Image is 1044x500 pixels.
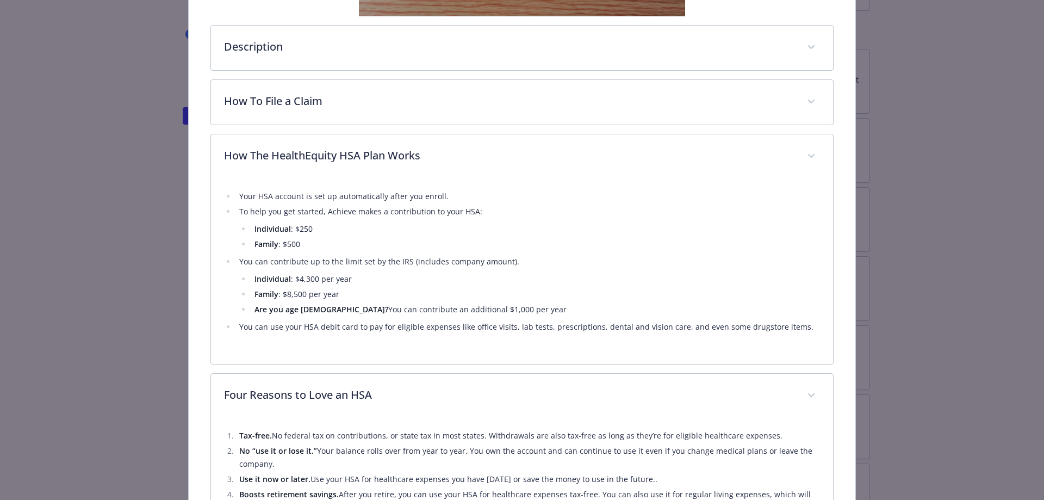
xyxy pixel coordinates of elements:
li: Your balance rolls over from year to year. You own the account and can continue to use it even if... [236,445,821,471]
p: How The HealthEquity HSA Plan Works [224,147,794,164]
strong: Use it now or later. [239,474,310,484]
strong: Are you age [DEMOGRAPHIC_DATA]? [254,304,388,314]
strong: Individual [254,224,291,234]
strong: Family [254,289,278,299]
li: : $250 [251,223,821,236]
strong: Boosts retirement savings. [239,489,339,499]
div: Description [211,26,834,70]
li: : $8,500 per year [251,288,821,301]
li: Use your HSA for healthcare expenses you have [DATE] or save the money to use in the future.. [236,473,821,486]
strong: Tax-free. [239,430,272,441]
strong: Individual [254,274,291,284]
p: How To File a Claim [224,93,794,109]
div: How To File a Claim [211,80,834,125]
div: How The HealthEquity HSA Plan Works [211,134,834,179]
li: : $4,300 per year [251,273,821,286]
li: Your HSA account is set up automatically after you enroll. [236,190,821,203]
div: Four Reasons to Love an HSA [211,374,834,418]
p: Description [224,39,794,55]
strong: No “use it or lose it.” [239,446,317,456]
li: To help you get started, Achieve makes a contribution to your HSA: [236,205,821,251]
li: : $500 [251,238,821,251]
li: You can contribute up to the limit set by the IRS (includes company amount). [236,255,821,316]
li: No federal tax on contributions, or state tax in most states. Withdrawals are also tax-free as lo... [236,429,821,442]
li: You can use your HSA debit card to pay for eligible expenses like office visits, lab tests, presc... [236,320,821,334]
strong: Family [254,239,278,249]
div: How The HealthEquity HSA Plan Works [211,179,834,364]
p: Four Reasons to Love an HSA [224,387,794,403]
li: You can contribute an additional $1,000 per year [251,303,821,316]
